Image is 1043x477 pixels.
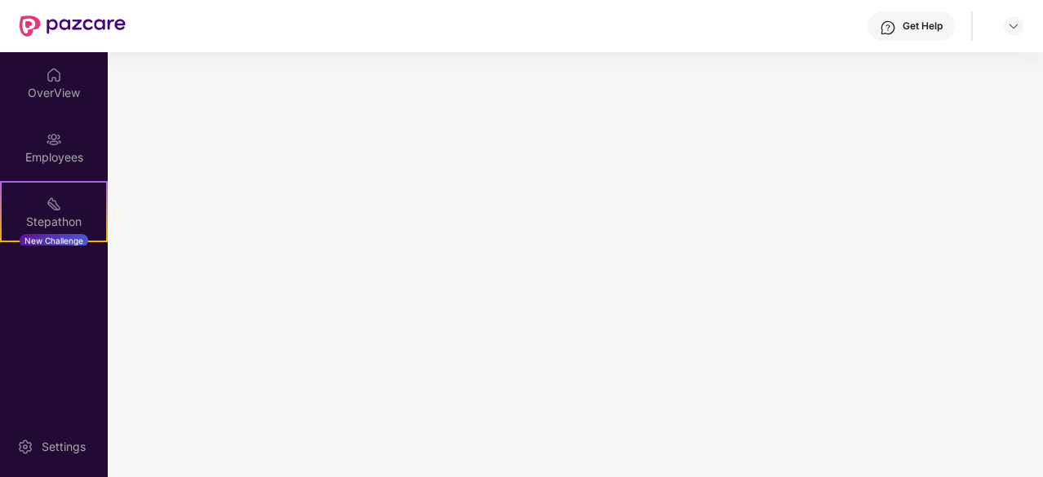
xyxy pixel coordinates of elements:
[2,214,106,230] div: Stepathon
[20,15,126,37] img: New Pazcare Logo
[20,234,88,247] div: New Challenge
[903,20,943,33] div: Get Help
[37,439,91,455] div: Settings
[46,131,62,148] img: svg+xml;base64,PHN2ZyBpZD0iRW1wbG95ZWVzIiB4bWxucz0iaHR0cDovL3d3dy53My5vcmcvMjAwMC9zdmciIHdpZHRoPS...
[1007,20,1020,33] img: svg+xml;base64,PHN2ZyBpZD0iRHJvcGRvd24tMzJ4MzIiIHhtbG5zPSJodHRwOi8vd3d3LnczLm9yZy8yMDAwL3N2ZyIgd2...
[46,196,62,212] img: svg+xml;base64,PHN2ZyB4bWxucz0iaHR0cDovL3d3dy53My5vcmcvMjAwMC9zdmciIHdpZHRoPSIyMSIgaGVpZ2h0PSIyMC...
[46,67,62,83] img: svg+xml;base64,PHN2ZyBpZD0iSG9tZSIgeG1sbnM9Imh0dHA6Ly93d3cudzMub3JnLzIwMDAvc3ZnIiB3aWR0aD0iMjAiIG...
[17,439,33,455] img: svg+xml;base64,PHN2ZyBpZD0iU2V0dGluZy0yMHgyMCIgeG1sbnM9Imh0dHA6Ly93d3cudzMub3JnLzIwMDAvc3ZnIiB3aW...
[880,20,896,36] img: svg+xml;base64,PHN2ZyBpZD0iSGVscC0zMngzMiIgeG1sbnM9Imh0dHA6Ly93d3cudzMub3JnLzIwMDAvc3ZnIiB3aWR0aD...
